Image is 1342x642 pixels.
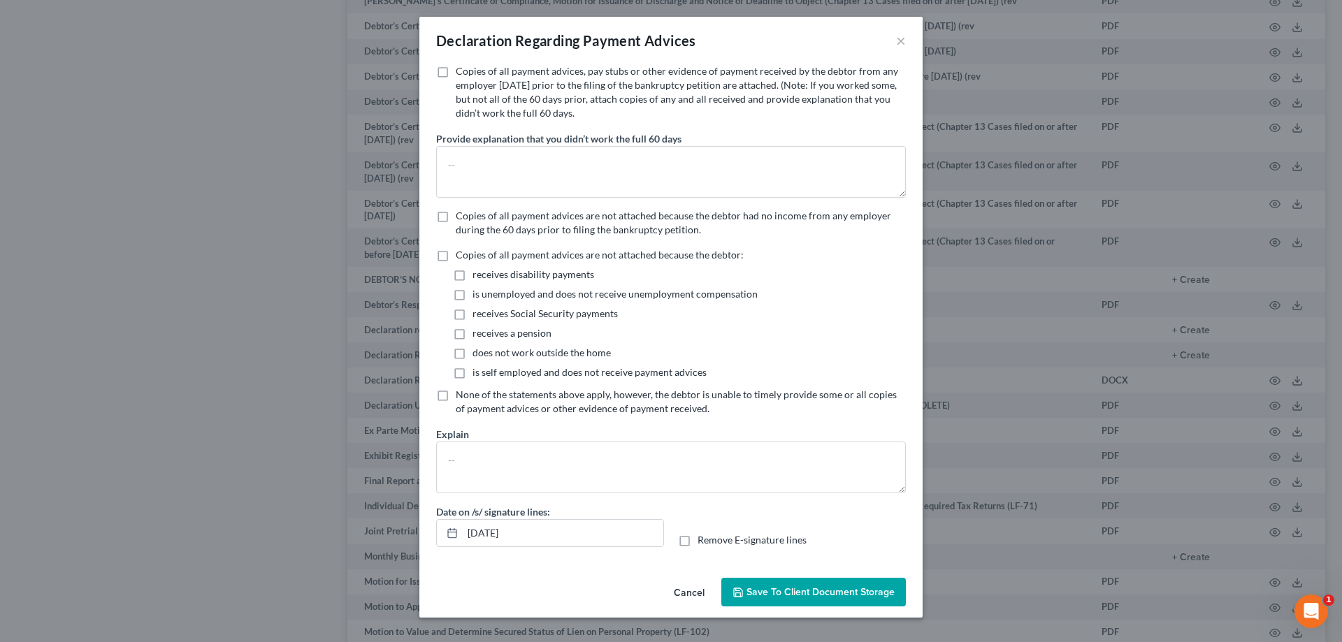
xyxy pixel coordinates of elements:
[436,31,696,50] div: Declaration Regarding Payment Advices
[472,366,707,378] span: is self employed and does not receive payment advices
[746,586,895,598] span: Save to Client Document Storage
[436,131,681,146] label: Provide explanation that you didn’t work the full 60 days
[436,427,469,442] label: Explain
[472,268,594,280] span: receives disability payments
[1323,594,1334,606] span: 1
[472,288,758,300] span: is unemployed and does not receive unemployment compensation
[896,32,906,49] button: ×
[663,579,716,607] button: Cancel
[698,534,807,546] span: Remove E-signature lines
[463,520,663,546] input: MM/DD/YYYY
[456,210,891,235] span: Copies of all payment advices are not attached because the debtor had no income from any employer...
[436,504,550,519] label: Date on /s/ signature lines:
[456,249,744,261] span: Copies of all payment advices are not attached because the debtor:
[456,388,897,414] span: None of the statements above apply, however, the debtor is unable to timely provide some or all c...
[472,327,551,339] span: receives a pension
[456,65,898,119] span: Copies of all payment advices, pay stubs or other evidence of payment received by the debtor from...
[472,307,618,319] span: receives Social Security payments
[721,578,906,607] button: Save to Client Document Storage
[472,346,611,358] span: does not work outside the home
[1294,594,1328,628] iframe: Intercom live chat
